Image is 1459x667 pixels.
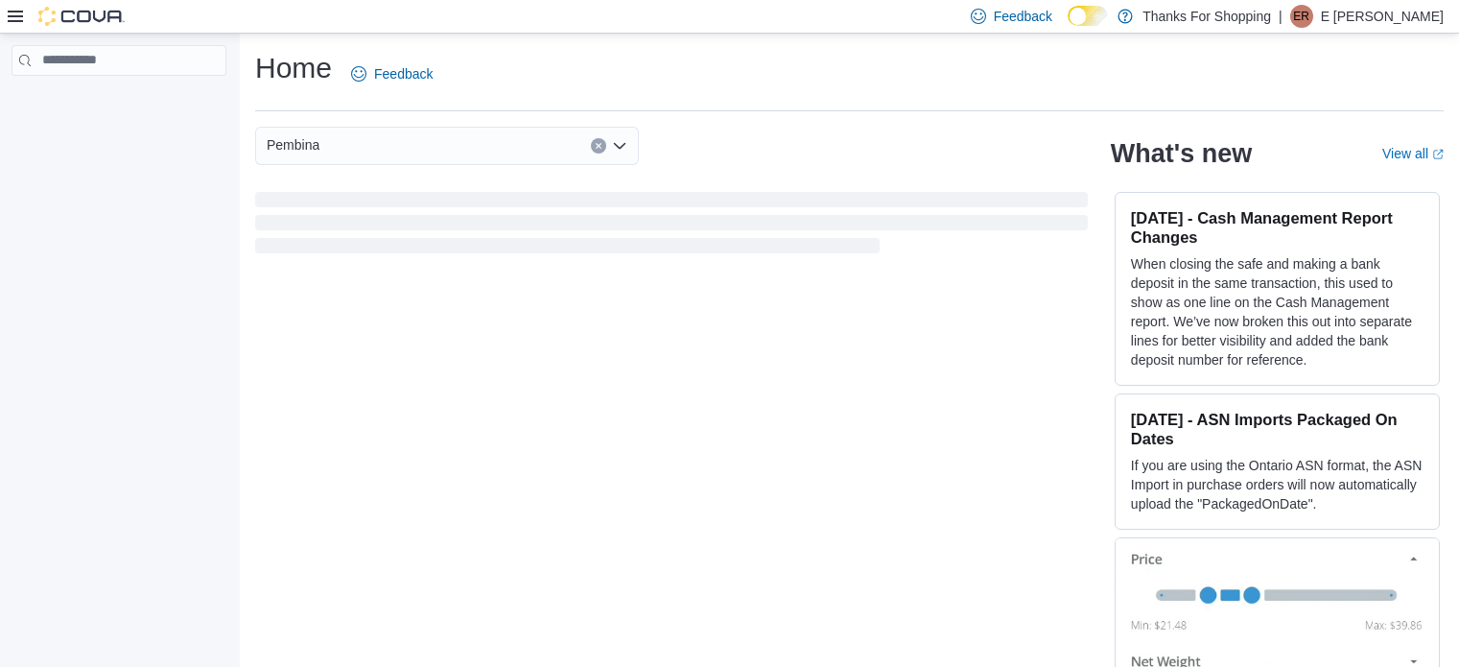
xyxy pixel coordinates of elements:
[1321,5,1444,28] p: E [PERSON_NAME]
[994,7,1052,26] span: Feedback
[1068,26,1069,27] span: Dark Mode
[1111,138,1252,169] h2: What's new
[12,80,226,126] nav: Complex example
[1131,208,1424,247] h3: [DATE] - Cash Management Report Changes
[1131,456,1424,513] p: If you are using the Ontario ASN format, the ASN Import in purchase orders will now automatically...
[1068,6,1108,26] input: Dark Mode
[1279,5,1283,28] p: |
[1293,5,1309,28] span: ER
[1290,5,1313,28] div: E Robert
[374,64,433,83] span: Feedback
[267,133,319,156] span: Pembina
[591,138,606,154] button: Clear input
[38,7,125,26] img: Cova
[255,196,1088,257] span: Loading
[1142,5,1271,28] p: Thanks For Shopping
[255,49,332,87] h1: Home
[1131,410,1424,448] h3: [DATE] - ASN Imports Packaged On Dates
[1432,149,1444,160] svg: External link
[612,138,627,154] button: Open list of options
[1131,254,1424,369] p: When closing the safe and making a bank deposit in the same transaction, this used to show as one...
[1382,146,1444,161] a: View allExternal link
[343,55,440,93] a: Feedback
